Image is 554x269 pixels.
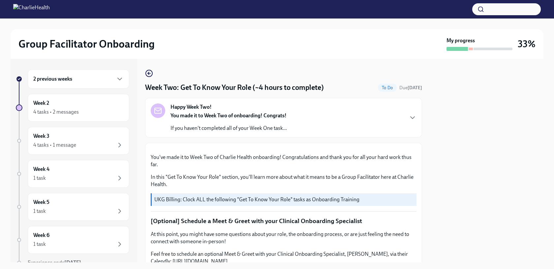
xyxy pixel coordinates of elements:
p: In this "Get To Know Your Role" section, you'll learn more about what it means to be a Group Faci... [151,173,416,188]
strong: My progress [446,37,475,44]
p: If you haven't completed all of your Week One task... [170,125,287,132]
h4: Week Two: Get To Know Your Role (~4 hours to complete) [145,83,324,93]
p: [Optional] Schedule a Meet & Greet with your Clinical Onboarding Specialist [151,217,416,225]
div: 1 task [33,241,46,248]
span: Experience ends [28,259,81,266]
strong: [DATE] [64,259,81,266]
p: Feel free to schedule an optional Meet & Greet with your Clinical Onboarding Specialist, [PERSON_... [151,250,416,265]
p: At this point, you might have some questions about your role, the onboarding process, or are just... [151,231,416,245]
strong: Happy Week Two! [170,103,212,111]
h6: Week 6 [33,232,49,239]
h6: 2 previous weeks [33,75,72,83]
img: CharlieHealth [13,4,50,15]
span: To Do [378,85,397,90]
h3: 33% [518,38,536,50]
div: 1 task [33,174,46,182]
strong: You made it to Week Two of onboarding! Congrats! [170,112,287,119]
div: 1 task [33,208,46,215]
span: September 22nd, 2025 10:00 [399,85,422,91]
div: 2 previous weeks [28,69,129,89]
p: You've made it to Week Two of Charlie Health onboarding! Congratulations and thank you for all yo... [151,154,416,168]
p: UKG Billing: Clock ALL the following "Get To Know Your Role" tasks as Onboarding Training [154,196,414,203]
a: Week 34 tasks • 1 message [16,127,129,155]
h6: Week 3 [33,133,49,140]
a: Week 61 task [16,226,129,254]
h6: Week 5 [33,199,49,206]
h6: Week 2 [33,99,49,107]
a: Week 51 task [16,193,129,221]
h2: Group Facilitator Onboarding [18,37,155,51]
span: Due [399,85,422,91]
div: 4 tasks • 2 messages [33,108,79,116]
h6: Week 4 [33,166,49,173]
a: Week 24 tasks • 2 messages [16,94,129,122]
div: 4 tasks • 1 message [33,141,76,149]
strong: [DATE] [408,85,422,91]
a: Week 41 task [16,160,129,188]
